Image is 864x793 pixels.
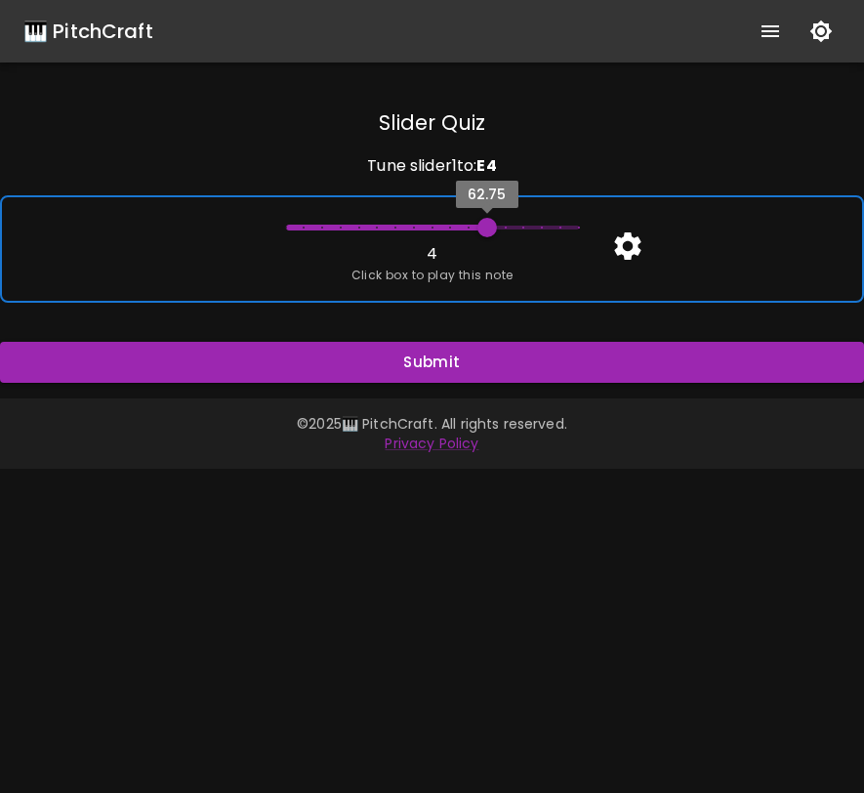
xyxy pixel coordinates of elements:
[385,434,478,453] a: Privacy Policy
[747,8,794,55] button: show more
[23,414,841,434] p: © 2025 🎹 PitchCraft. All rights reserved.
[468,185,507,204] span: 62.75
[23,16,153,47] a: 🎹 PitchCraft
[476,154,496,177] b: E 4
[351,266,514,285] span: Click box to play this note
[427,242,437,266] p: 4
